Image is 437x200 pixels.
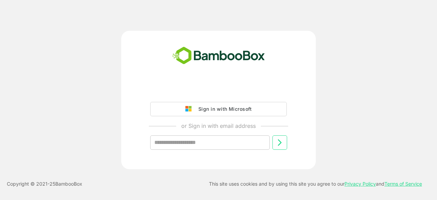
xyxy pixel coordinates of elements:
img: google [185,106,195,112]
iframe: Sign in with Google Button [147,83,290,98]
p: or Sign in with email address [181,122,256,130]
a: Terms of Service [384,181,422,187]
p: This site uses cookies and by using this site you agree to our and [209,180,422,188]
img: bamboobox [169,44,269,67]
p: Copyright © 2021- 25 BambooBox [7,180,82,188]
a: Privacy Policy [344,181,376,187]
div: Sign in with Microsoft [195,105,252,114]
